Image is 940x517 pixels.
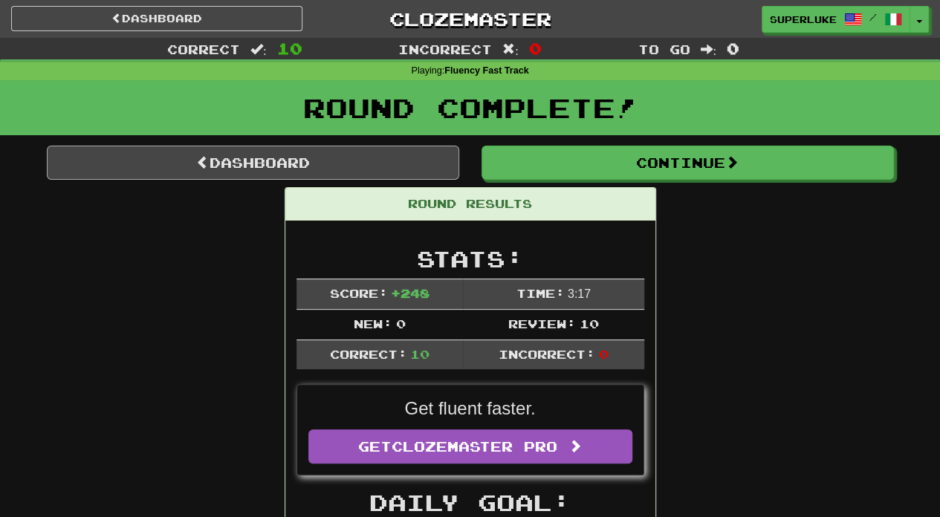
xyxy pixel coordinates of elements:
span: 0 [395,316,405,331]
span: 0 [727,39,739,57]
span: Correct [167,42,240,56]
span: 10 [579,316,598,331]
span: 0 [529,39,542,57]
p: Get fluent faster. [308,396,632,421]
span: To go [638,42,690,56]
a: GetClozemaster Pro [308,429,632,464]
span: Score: [329,286,387,300]
span: Review: [508,316,576,331]
span: 10 [410,347,430,361]
span: Incorrect: [499,347,595,361]
span: 10 [277,39,302,57]
h2: Stats: [296,247,644,271]
span: : [502,43,519,56]
span: Correct: [329,347,406,361]
h1: Round Complete! [5,93,935,123]
span: : [250,43,267,56]
button: Continue [482,146,894,180]
span: 3 : 17 [568,287,591,300]
a: superluke / [762,6,910,33]
span: / [869,12,877,22]
div: Round Results [285,188,655,221]
span: 0 [598,347,608,361]
span: Incorrect [398,42,492,56]
span: New: [354,316,392,331]
strong: Fluency Fast Track [444,65,528,76]
span: superluke [770,13,837,26]
span: Clozemaster Pro [392,438,557,455]
span: + 248 [391,286,430,300]
a: Clozemaster [325,6,616,32]
span: : [700,43,716,56]
span: Time: [516,286,564,300]
a: Dashboard [11,6,302,31]
h2: Daily Goal: [296,490,644,515]
a: Dashboard [47,146,459,180]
